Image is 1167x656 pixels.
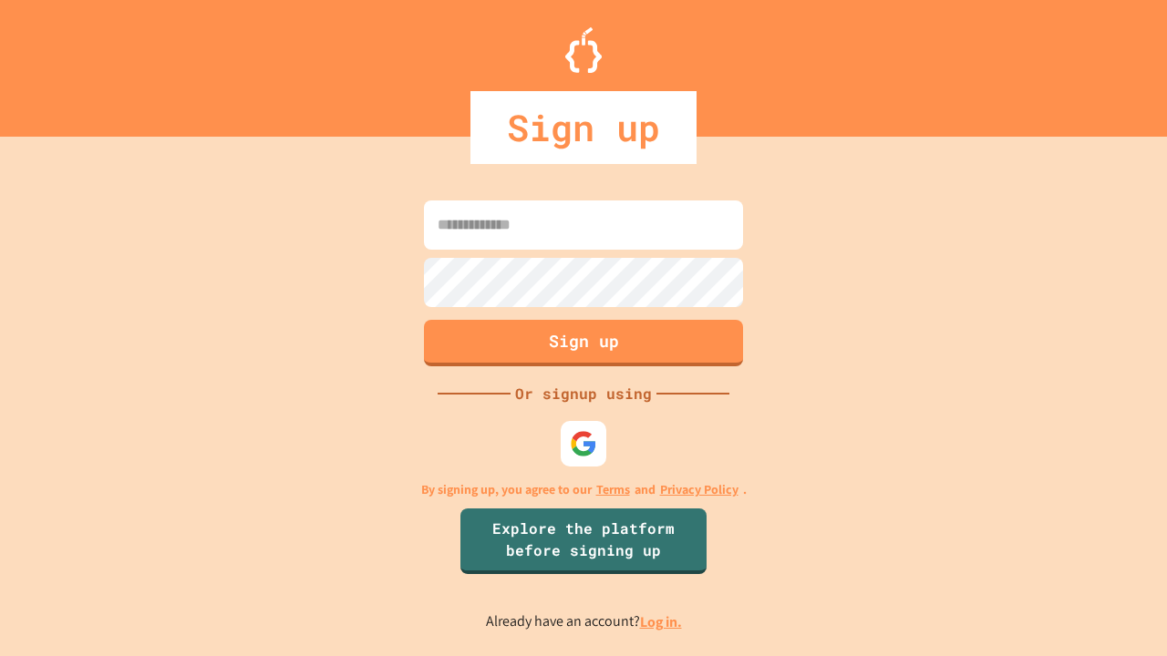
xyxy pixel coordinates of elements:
[570,430,597,457] img: google-icon.svg
[421,480,747,499] p: By signing up, you agree to our and .
[660,480,738,499] a: Privacy Policy
[470,91,697,164] div: Sign up
[596,480,630,499] a: Terms
[511,383,656,405] div: Or signup using
[565,27,602,73] img: Logo.svg
[460,508,707,574] a: Explore the platform before signing up
[424,320,743,366] button: Sign up
[486,610,682,633] p: Already have an account?
[640,612,682,631] a: Log in.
